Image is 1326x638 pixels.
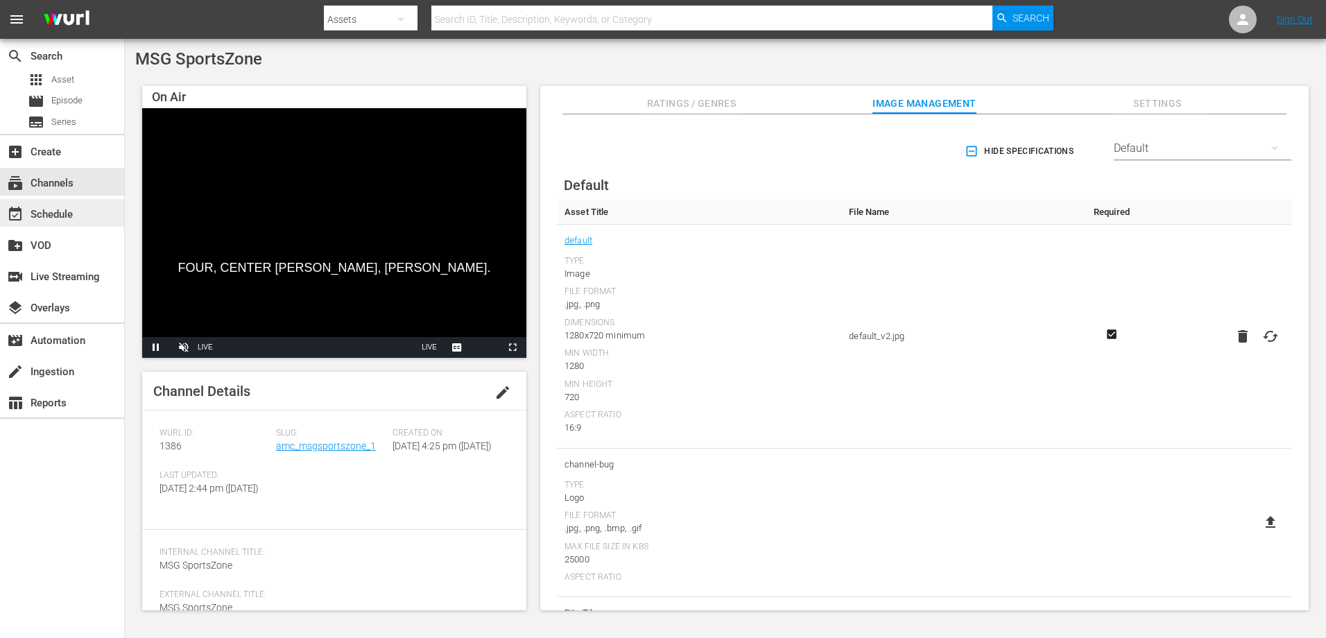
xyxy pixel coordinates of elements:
span: Channel Details [153,383,250,399]
span: Internal Channel Title: [160,547,502,558]
span: Ratings / Genres [639,95,743,112]
span: Overlays [7,300,24,316]
span: Channels [7,175,24,191]
div: Aspect Ratio [565,572,835,583]
button: Pause [142,337,170,358]
div: Default [1114,129,1291,168]
div: Image [565,267,835,281]
div: Max File Size In Kbs [565,542,835,553]
div: Aspect Ratio [565,410,835,421]
span: Default [564,177,609,193]
span: Created On: [393,428,502,439]
div: Min Width [565,348,835,359]
th: Asset Title [558,200,842,225]
div: .jpg, .png [565,298,835,311]
span: Reports [7,395,24,411]
span: Episode [51,94,83,107]
span: edit [494,384,511,401]
span: Asset [51,73,74,87]
span: [DATE] 2:44 pm ([DATE]) [160,483,259,494]
div: 1280 [565,359,835,373]
div: .jpg, .png, .bmp, .gif [565,521,835,535]
span: Create [7,144,24,160]
button: Seek to live, currently playing live [415,337,443,358]
span: Hide Specifications [967,144,1074,159]
span: Search [1013,6,1049,31]
span: Search [7,48,24,64]
span: menu [8,11,25,28]
div: 720 [565,390,835,404]
img: ans4CAIJ8jUAAAAAAAAAAAAAAAAAAAAAAAAgQb4GAAAAAAAAAAAAAAAAAAAAAAAAJMjXAAAAAAAAAAAAAAAAAAAAAAAAgAT5G... [33,3,100,36]
span: LIVE [422,343,437,351]
svg: Required [1103,328,1120,340]
span: Bits Tile [565,604,835,622]
div: 16:9 [565,421,835,435]
span: Live Streaming [7,268,24,285]
span: MSG SportsZone [135,49,262,69]
span: Series [28,114,44,130]
div: Min Height [565,379,835,390]
span: [DATE] 4:25 pm ([DATE]) [393,440,492,451]
button: Unmute [170,337,198,358]
button: Fullscreen [499,337,526,358]
div: Dimensions [565,318,835,329]
a: Sign Out [1277,14,1313,25]
span: MSG SportsZone [160,602,232,613]
div: 1280x720 minimum [565,329,835,343]
span: Episode [28,93,44,110]
th: Required [1082,200,1142,225]
span: Wurl ID: [160,428,269,439]
span: Ingestion [7,363,24,380]
span: Asset [28,71,44,88]
a: default [565,232,592,250]
th: File Name [842,200,1081,225]
div: Logo [565,491,835,505]
span: Last Updated: [160,470,269,481]
button: Hide Specifications [962,132,1079,171]
span: Image Management [872,95,976,112]
div: File Format [565,510,835,521]
span: Slug: [276,428,386,439]
div: Video Player [142,108,526,358]
button: edit [486,376,519,409]
span: 1386 [160,440,182,451]
span: On Air [152,89,186,104]
span: Automation [7,332,24,349]
div: File Format [565,286,835,298]
td: default_v2.jpg [842,225,1081,449]
span: VOD [7,237,24,254]
button: Picture-in-Picture [471,337,499,358]
button: Captions [443,337,471,358]
div: Type [565,480,835,491]
span: channel-bug [565,456,835,474]
div: Type [565,256,835,267]
span: MSG SportsZone [160,560,232,571]
span: Schedule [7,206,24,223]
span: External Channel Title: [160,589,502,601]
div: 25000 [565,553,835,567]
button: Search [992,6,1053,31]
div: LIVE [198,337,213,358]
a: amc_msgsportszone_1 [276,440,376,451]
span: Series [51,115,76,129]
span: Settings [1105,95,1209,112]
